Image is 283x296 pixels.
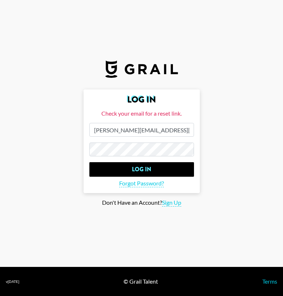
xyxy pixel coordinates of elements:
[89,162,194,177] input: Log In
[89,95,194,104] h2: Log In
[162,199,181,207] span: Sign Up
[105,60,178,78] img: Grail Talent Logo
[6,279,19,284] div: v [DATE]
[89,123,194,137] input: Email
[6,199,277,207] div: Don't Have an Account?
[119,180,164,187] span: Forgot Password?
[124,278,158,285] div: © Grail Talent
[89,110,194,117] div: Check your email for a reset link.
[262,278,277,285] a: Terms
